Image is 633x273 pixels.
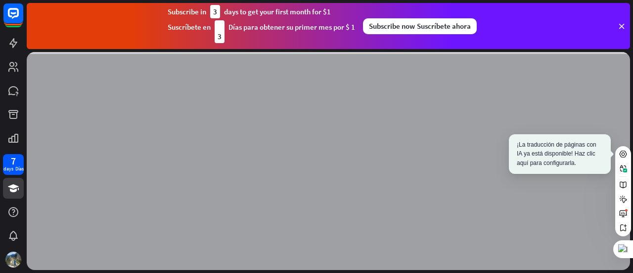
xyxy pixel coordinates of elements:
div: 3 [215,20,225,43]
div: Subscribe in days to get your first month for $1 [168,5,355,47]
sider-trans-text: Suscríbete en Días para obtener su primer mes por $ 1 [168,22,355,32]
div: 3 [210,5,220,18]
a: 7 daysDías [3,154,24,175]
div: 7 [11,157,16,165]
sider-trans-text: Días [15,165,24,172]
div: days [3,165,24,172]
sider-trans-text: Suscríbete ahora [417,21,471,31]
div: Subscribe now [363,18,477,34]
